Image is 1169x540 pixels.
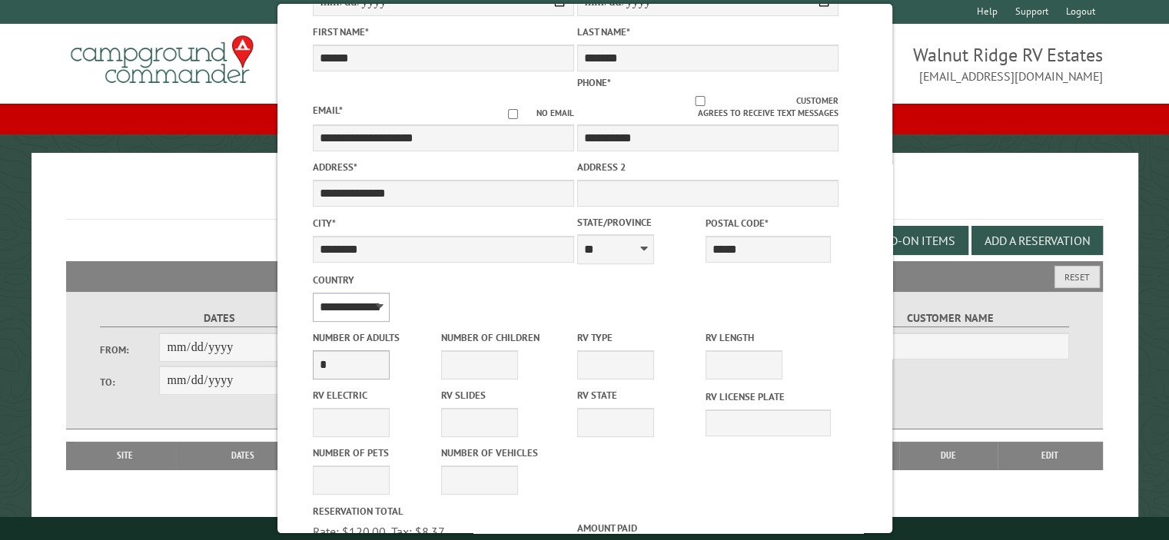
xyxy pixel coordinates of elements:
span: Rate: $120.00, Tax: $8.37 [312,524,444,539]
label: Number of Children [440,330,566,345]
label: RV Type [576,330,702,345]
label: Customer Name [831,310,1070,327]
label: To: [100,375,160,389]
th: Edit [998,442,1103,469]
label: Email [312,104,342,117]
label: City [312,216,573,230]
label: First Name [312,25,573,39]
label: Reservation Total [312,504,573,518]
h2: Filters [66,261,1103,290]
label: Address [312,160,573,174]
button: Reset [1054,266,1100,288]
label: RV License Plate [706,389,831,404]
label: From: [100,343,160,357]
label: Amount paid [576,521,838,535]
label: RV Slides [440,388,566,403]
button: Edit Add-on Items [836,226,968,255]
label: RV Length [706,330,831,345]
label: Customer agrees to receive text messages [576,94,838,121]
label: Address 2 [576,160,838,174]
label: Number of Vehicles [440,446,566,460]
label: Country [312,273,573,287]
label: Last Name [576,25,838,39]
label: Number of Pets [312,446,437,460]
label: State/Province [576,215,702,230]
input: No email [489,109,536,119]
th: Due [899,442,998,469]
label: RV Electric [312,388,437,403]
label: No email [489,107,573,120]
label: Phone [576,76,610,89]
h1: Reservations [66,177,1103,220]
label: Number of Adults [312,330,437,345]
th: Site [74,442,176,469]
button: Add a Reservation [971,226,1103,255]
label: RV State [576,388,702,403]
img: Campground Commander [66,30,258,90]
label: Postal Code [706,216,831,230]
th: Dates [176,442,310,469]
label: Dates [100,310,339,327]
input: Customer agrees to receive text messages [603,96,796,106]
